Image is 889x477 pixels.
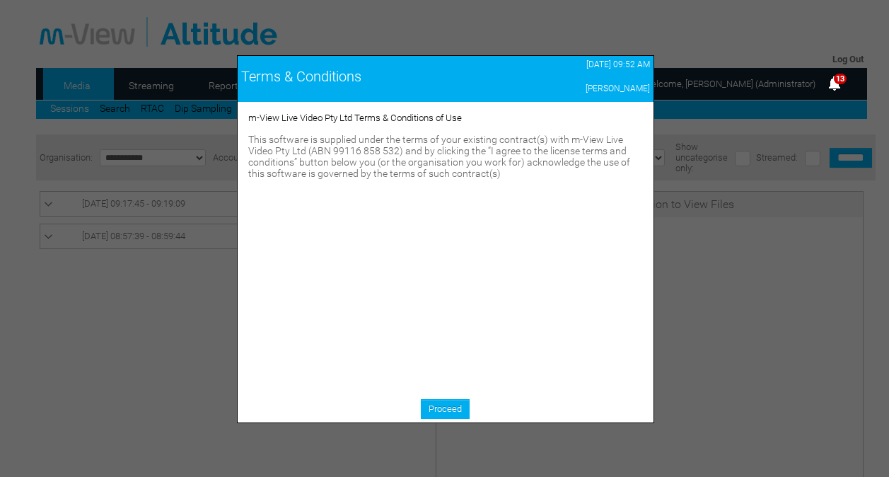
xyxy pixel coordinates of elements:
[504,56,653,73] td: [DATE] 09:52 AM
[241,68,501,85] div: Terms & Conditions
[826,75,843,92] img: bell25.png
[504,80,653,97] td: [PERSON_NAME]
[834,74,847,84] span: 13
[248,134,630,179] span: This software is supplied under the terms of your existing contract(s) with m-View Live Video Pty...
[248,113,462,123] span: m-View Live Video Pty Ltd Terms & Conditions of Use
[421,399,470,419] a: Proceed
